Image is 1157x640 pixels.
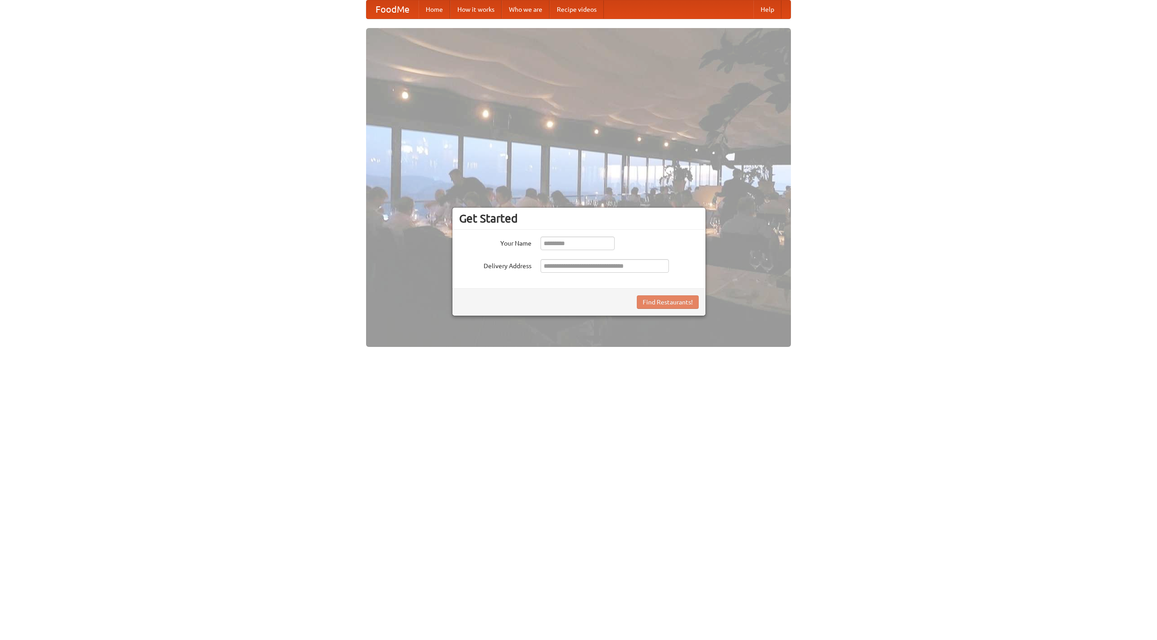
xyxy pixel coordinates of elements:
a: Home [419,0,450,19]
h3: Get Started [459,212,699,225]
button: Find Restaurants! [637,295,699,309]
a: Help [753,0,781,19]
label: Your Name [459,237,531,248]
a: How it works [450,0,502,19]
label: Delivery Address [459,259,531,270]
a: Who we are [502,0,550,19]
a: Recipe videos [550,0,604,19]
a: FoodMe [367,0,419,19]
